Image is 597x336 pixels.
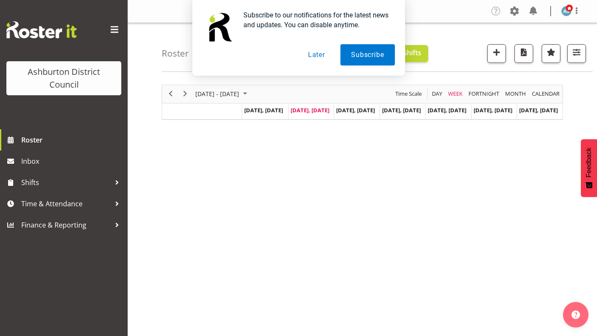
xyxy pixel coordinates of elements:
[467,88,501,99] button: Fortnight
[192,85,252,103] div: September 22 - 28, 2025
[336,106,375,114] span: [DATE], [DATE]
[581,139,597,197] button: Feedback - Show survey
[447,88,464,99] button: Timeline Week
[468,88,500,99] span: Fortnight
[21,155,123,168] span: Inbox
[519,106,558,114] span: [DATE], [DATE]
[180,88,191,99] button: Next
[21,219,111,231] span: Finance & Reporting
[203,10,237,44] img: notification icon
[21,197,111,210] span: Time & Attendance
[15,65,113,91] div: Ashburton District Council
[394,88,423,99] button: Time Scale
[447,88,463,99] span: Week
[291,106,329,114] span: [DATE], [DATE]
[165,88,177,99] button: Previous
[431,88,444,99] button: Timeline Day
[571,310,580,319] img: help-xxl-2.png
[394,88,423,99] span: Time Scale
[162,85,563,120] div: Timeline Week of September 23, 2025
[531,88,561,99] button: Month
[474,106,512,114] span: [DATE], [DATE]
[297,44,336,65] button: Later
[194,88,240,99] span: [DATE] - [DATE]
[237,10,395,30] div: Subscribe to our notifications for the latest news and updates. You can disable anytime.
[244,106,283,114] span: [DATE], [DATE]
[504,88,528,99] button: Timeline Month
[340,44,394,65] button: Subscribe
[178,85,192,103] div: next period
[531,88,560,99] span: calendar
[431,88,443,99] span: Day
[382,106,421,114] span: [DATE], [DATE]
[504,88,527,99] span: Month
[428,106,466,114] span: [DATE], [DATE]
[163,85,178,103] div: previous period
[194,88,251,99] button: September 2025
[21,134,123,146] span: Roster
[585,148,593,177] span: Feedback
[21,176,111,189] span: Shifts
